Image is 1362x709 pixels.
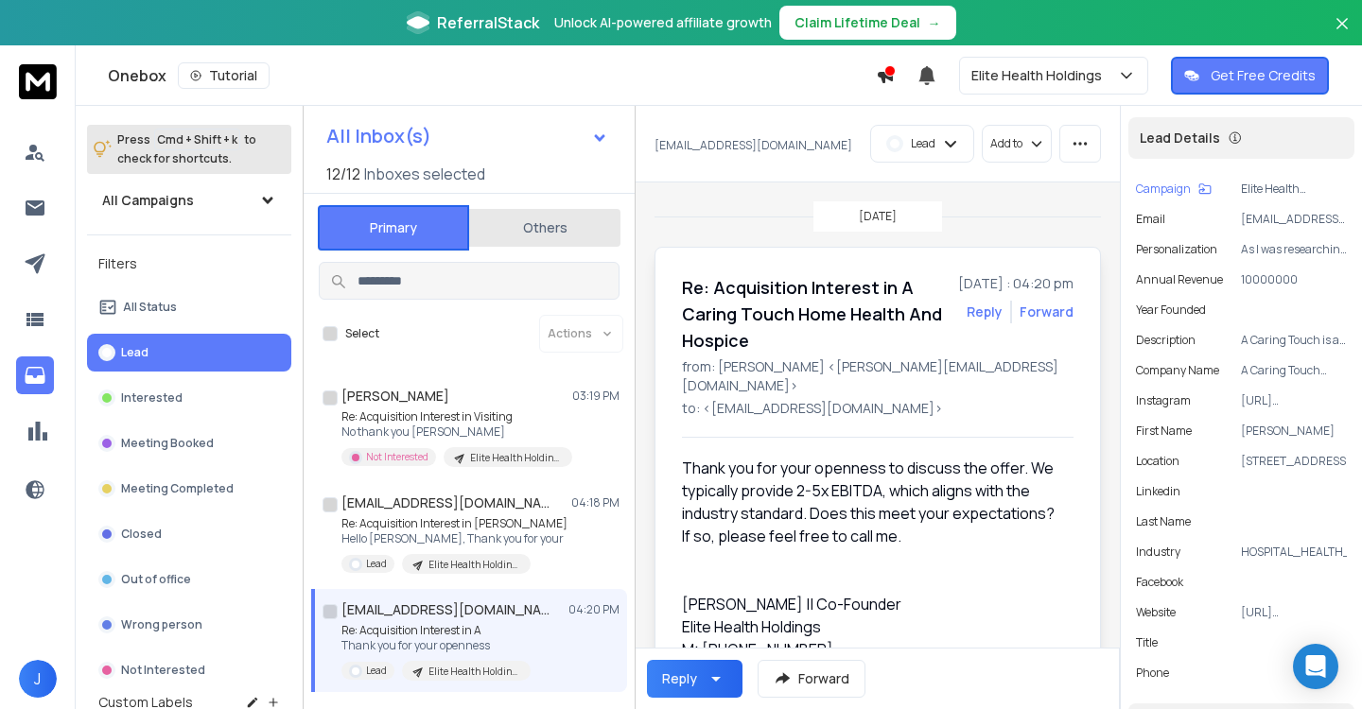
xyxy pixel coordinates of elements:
p: Elite Health Holdings - Home Care [470,451,561,465]
span: → [928,13,941,32]
p: 03:19 PM [572,389,620,404]
button: Primary [318,205,469,251]
button: All Campaigns [87,182,291,219]
p: A Caring Touch is a locally owned company that provides nationally recognized hospice care to pat... [1241,333,1347,348]
p: Re: Acquisition Interest in [PERSON_NAME] [341,516,567,531]
button: Meeting Booked [87,424,291,462]
p: [STREET_ADDRESS] [1241,454,1347,469]
p: Elite Health Holdings - Home Care [428,558,519,572]
p: facebook [1136,575,1183,590]
p: [DATE] [859,209,897,224]
p: Last Name [1136,514,1191,529]
button: Closed [87,515,291,553]
p: Wrong person [121,617,202,632]
p: A Caring Touch Home Health And Hospice [1241,363,1347,378]
label: Select [345,326,379,341]
p: Lead Details [1140,129,1220,147]
button: Meeting Completed [87,470,291,508]
p: [URL][DOMAIN_NAME] [1241,393,1347,408]
p: Re: Acquisition Interest in A [341,623,531,638]
p: Thank you for your openness [341,638,531,653]
p: All Status [123,300,177,315]
button: J [19,660,57,698]
button: Reply [967,303,1003,321]
p: Elite Health Holdings [971,66,1109,85]
h1: [PERSON_NAME] [341,387,449,406]
h3: Filters [87,251,291,277]
p: from: [PERSON_NAME] <[PERSON_NAME][EMAIL_ADDRESS][DOMAIN_NAME]> [682,357,1074,395]
div: [PERSON_NAME] || Co-Founder [682,593,1058,615]
button: Reply [647,660,742,698]
button: All Status [87,288,291,326]
p: Get Free Credits [1211,66,1316,85]
button: Others [469,207,620,249]
div: Forward [1020,303,1074,321]
h3: Inboxes selected [364,163,485,185]
div: Thank you for your openness to discuss the offer. We typically provide 2-5x EBITDA, which aligns ... [682,457,1058,547]
div: Reply [662,669,697,688]
p: Out of office [121,572,191,587]
p: Elite Health Holdings - Home Care ([US_STATE]) [428,665,519,679]
button: Not Interested [87,651,291,689]
p: Company Name [1136,363,1219,378]
p: As I was researching A Caring Touch, I was impressed by your established hospice care services in... [1241,242,1347,257]
h1: All Campaigns [102,191,194,210]
p: Add to [990,136,1022,151]
p: industry [1136,545,1180,560]
p: 04:20 PM [568,602,620,617]
h1: All Inbox(s) [326,127,431,146]
p: Lead [366,664,387,678]
button: Get Free Credits [1171,57,1329,95]
button: Campaign [1136,182,1212,197]
p: description [1136,333,1196,348]
p: HOSPITAL_HEALTH_CARE [1241,545,1347,560]
p: Re: Acquisition Interest in Visiting [341,409,568,424]
p: [EMAIL_ADDRESS][DOMAIN_NAME] [655,138,852,153]
button: Forward [758,660,865,698]
button: Wrong person [87,606,291,644]
button: Claim Lifetime Deal→ [779,6,956,40]
p: website [1136,605,1176,620]
p: Personalization [1136,242,1217,257]
p: Interested [121,390,183,406]
p: Lead [366,557,387,571]
p: Lead [911,136,935,151]
div: Onebox [108,62,876,89]
p: annual revenue [1136,272,1223,287]
button: Close banner [1330,11,1354,57]
p: Hello [PERSON_NAME], Thank you for your [341,531,567,546]
button: Interested [87,379,291,417]
div: Elite Health Holdings [682,615,1058,638]
span: ReferralStack [437,11,539,34]
p: Not Interested [121,663,205,678]
h1: Re: Acquisition Interest in A Caring Touch Home Health And Hospice [682,274,947,354]
button: All Inbox(s) [311,117,623,155]
p: [PERSON_NAME] [1241,424,1347,439]
span: 12 / 12 [326,163,360,185]
button: Tutorial [178,62,270,89]
p: to: <[EMAIL_ADDRESS][DOMAIN_NAME]> [682,399,1074,418]
p: Closed [121,527,162,542]
p: Elite Health Holdings - Home Care ([US_STATE]) [1241,182,1347,197]
p: Campaign [1136,182,1191,197]
p: Meeting Completed [121,481,234,496]
p: [URL][DOMAIN_NAME] [1241,605,1347,620]
span: Cmd + Shift + k [154,129,240,150]
p: Not Interested [366,450,428,464]
div: Open Intercom Messenger [1293,644,1338,689]
button: Lead [87,334,291,372]
div: M: [PHONE_NUMBER] [682,638,1058,661]
p: First Name [1136,424,1192,439]
h1: [EMAIL_ADDRESS][DOMAIN_NAME] [341,493,550,512]
p: Phone [1136,666,1169,681]
p: No thank you [PERSON_NAME] [341,424,568,440]
p: [EMAIL_ADDRESS][DOMAIN_NAME] [1241,212,1347,227]
p: Unlock AI-powered affiliate growth [554,13,772,32]
h1: [EMAIL_ADDRESS][DOMAIN_NAME] [341,600,550,619]
p: location [1136,454,1179,469]
p: 04:18 PM [571,495,620,510]
p: Email [1136,212,1165,227]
